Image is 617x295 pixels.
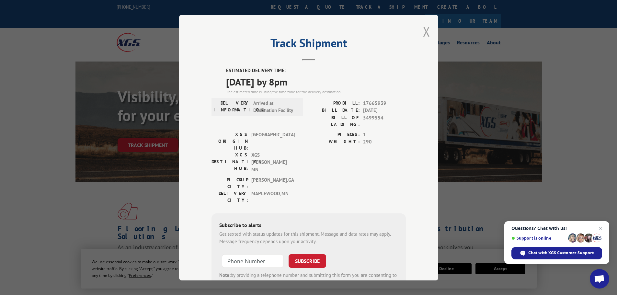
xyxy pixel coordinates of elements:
label: XGS ORIGIN HUB: [211,131,248,151]
label: WEIGHT: [309,138,360,146]
span: Close chat [597,224,604,232]
span: MAPLEWOOD , MN [251,190,295,204]
div: The estimated time is using the time zone for the delivery destination. [226,89,406,95]
label: XGS DESTINATION HUB: [211,151,248,173]
label: ESTIMATED DELIVERY TIME: [226,67,406,74]
span: [PERSON_NAME] , GA [251,176,295,190]
strong: Note: [219,272,231,278]
span: Questions? Chat with us! [511,226,602,231]
span: XGS [PERSON_NAME] MN [251,151,295,173]
span: 1 [363,131,406,138]
span: [GEOGRAPHIC_DATA] [251,131,295,151]
span: [DATE] [363,107,406,114]
label: PICKUP CITY: [211,176,248,190]
button: SUBSCRIBE [289,254,326,268]
label: PROBILL: [309,99,360,107]
span: Arrived at Destination Facility [253,99,297,114]
label: PIECES: [309,131,360,138]
label: BILL DATE: [309,107,360,114]
label: DELIVERY CITY: [211,190,248,204]
div: Chat with XGS Customer Support [511,247,602,259]
span: Chat with XGS Customer Support [528,250,594,256]
h2: Track Shipment [211,39,406,51]
span: 17665939 [363,99,406,107]
span: [DATE] by 8pm [226,74,406,89]
div: Subscribe to alerts [219,221,398,231]
div: Open chat [590,269,609,289]
span: 5499554 [363,114,406,128]
span: 290 [363,138,406,146]
label: DELIVERY INFORMATION: [213,99,250,114]
input: Phone Number [222,254,283,268]
div: by providing a telephone number and submitting this form you are consenting to be contacted by SM... [219,272,398,294]
button: Close modal [423,23,430,40]
div: Get texted with status updates for this shipment. Message and data rates may apply. Message frequ... [219,231,398,245]
span: Support is online [511,236,566,241]
label: BILL OF LADING: [309,114,360,128]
